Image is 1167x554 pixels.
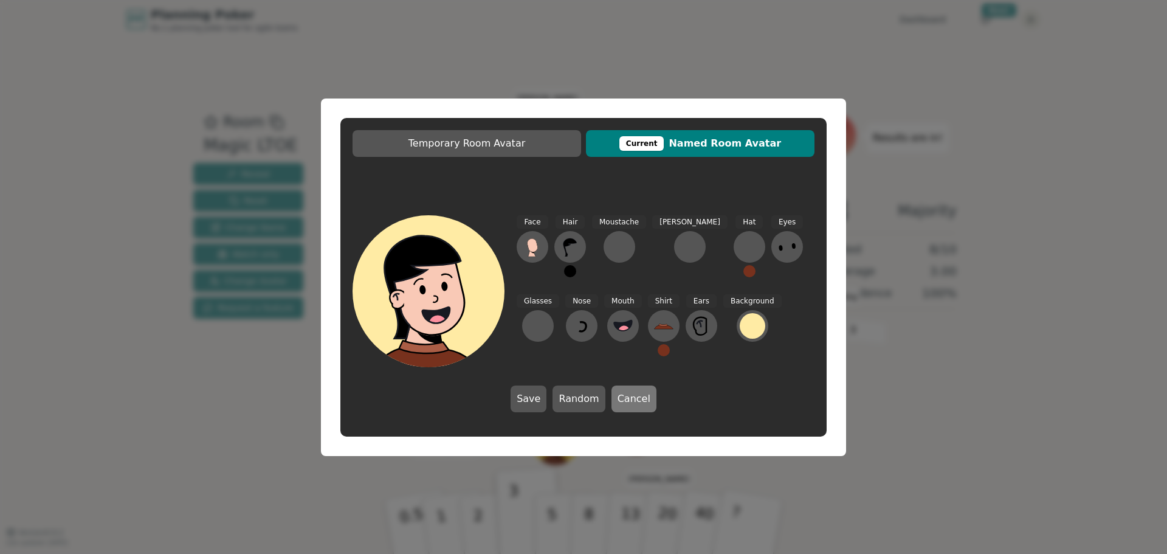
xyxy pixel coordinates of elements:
[648,294,680,308] span: Shirt
[511,386,546,412] button: Save
[353,130,581,157] button: Temporary Room Avatar
[517,294,559,308] span: Glasses
[553,386,605,412] button: Random
[592,136,808,151] span: Named Room Avatar
[359,136,575,151] span: Temporary Room Avatar
[723,294,782,308] span: Background
[771,215,803,229] span: Eyes
[735,215,763,229] span: Hat
[592,215,646,229] span: Moustache
[611,386,656,412] button: Cancel
[565,294,598,308] span: Nose
[586,130,814,157] button: CurrentNamed Room Avatar
[619,136,664,151] div: This avatar will be displayed in dedicated rooms
[604,294,642,308] span: Mouth
[517,215,548,229] span: Face
[556,215,585,229] span: Hair
[652,215,728,229] span: [PERSON_NAME]
[686,294,717,308] span: Ears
